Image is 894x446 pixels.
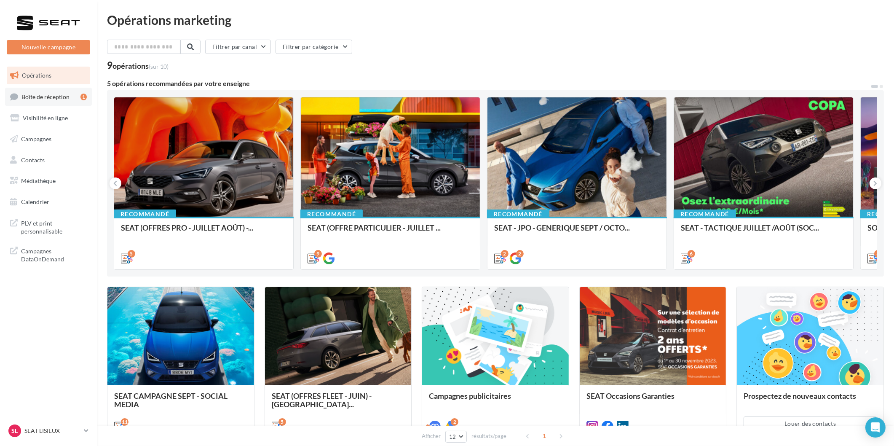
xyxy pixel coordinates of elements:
[5,109,92,127] a: Visibilité en ligne
[107,61,169,70] div: 9
[501,250,509,258] div: 2
[21,156,45,163] span: Contacts
[21,218,87,236] span: PLV et print personnalisable
[276,40,352,54] button: Filtrer par catégorie
[112,62,169,70] div: opérations
[874,250,882,258] div: 3
[21,93,70,100] span: Boîte de réception
[5,67,92,84] a: Opérations
[23,114,68,121] span: Visibilité en ligne
[681,223,819,232] span: SEAT - TACTIQUE JUILLET /AOÛT (SOC...
[5,130,92,148] a: Campagnes
[538,429,551,443] span: 1
[121,223,253,232] span: SEAT (OFFRES PRO - JUILLET AOÛT) -...
[586,391,675,400] span: SEAT Occasions Garanties
[5,242,92,267] a: Campagnes DataOnDemand
[5,151,92,169] a: Contacts
[278,418,286,426] div: 5
[744,416,877,431] button: Louer des contacts
[5,193,92,211] a: Calendrier
[451,418,458,426] div: 2
[445,431,467,443] button: 12
[21,177,56,184] span: Médiathèque
[5,172,92,190] a: Médiathèque
[744,391,856,400] span: Prospectez de nouveaux contacts
[516,250,524,258] div: 2
[107,13,884,26] div: Opérations marketing
[205,40,271,54] button: Filtrer par canal
[5,214,92,239] a: PLV et print personnalisable
[149,63,169,70] span: (sur 10)
[7,40,90,54] button: Nouvelle campagne
[471,432,506,440] span: résultats/page
[21,135,51,142] span: Campagnes
[21,245,87,263] span: Campagnes DataOnDemand
[12,427,18,435] span: SL
[5,88,92,106] a: Boîte de réception1
[22,72,51,79] span: Opérations
[107,80,870,87] div: 5 opérations recommandées par votre enseigne
[21,198,49,205] span: Calendrier
[429,391,511,400] span: Campagnes publicitaires
[114,210,176,219] div: Recommandé
[24,427,80,435] p: SEAT LISIEUX
[865,417,886,438] div: Open Intercom Messenger
[308,223,441,232] span: SEAT (OFFRE PARTICULIER - JUILLET ...
[487,210,549,219] div: Recommandé
[422,432,441,440] span: Afficher
[128,250,135,258] div: 5
[80,94,87,100] div: 1
[314,250,322,258] div: 9
[674,210,736,219] div: Recommandé
[7,423,90,439] a: SL SEAT LISIEUX
[272,391,372,409] span: SEAT (OFFRES FLEET - JUIN) - [GEOGRAPHIC_DATA]...
[494,223,630,232] span: SEAT - JPO - GENERIQUE SEPT / OCTO...
[449,433,456,440] span: 12
[121,418,128,426] div: 11
[688,250,695,258] div: 6
[300,210,363,219] div: Recommandé
[114,391,228,409] span: SEAT CAMPAGNE SEPT - SOCIAL MEDIA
